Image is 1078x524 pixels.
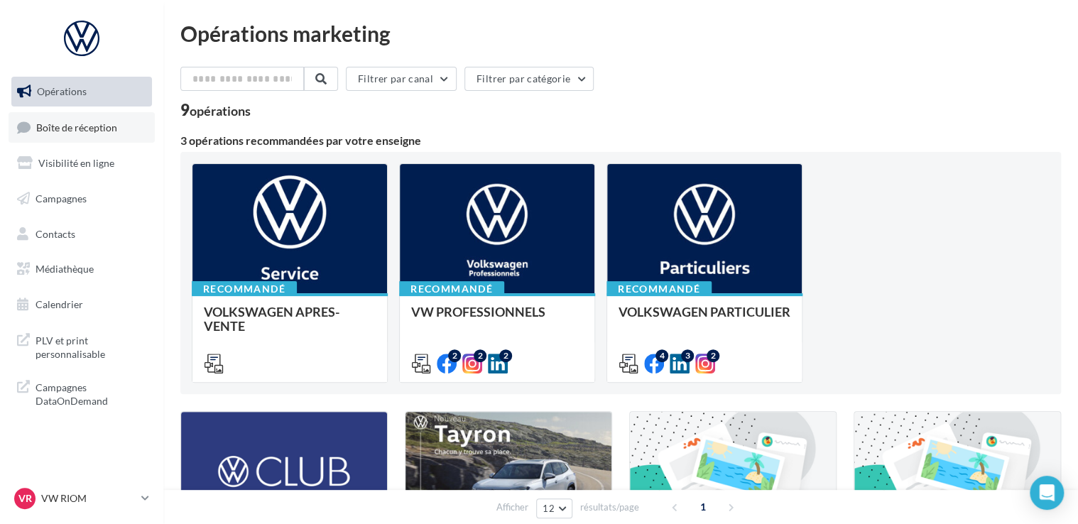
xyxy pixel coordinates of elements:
[9,372,155,414] a: Campagnes DataOnDemand
[580,501,639,514] span: résultats/page
[37,85,87,97] span: Opérations
[9,77,155,107] a: Opérations
[36,121,117,133] span: Boîte de réception
[9,254,155,284] a: Médiathèque
[204,304,339,334] span: VOLKSWAGEN APRES-VENTE
[18,491,32,506] span: VR
[180,23,1061,44] div: Opérations marketing
[474,349,486,362] div: 2
[606,281,712,297] div: Recommandé
[190,104,251,117] div: opérations
[496,501,528,514] span: Afficher
[36,263,94,275] span: Médiathèque
[9,219,155,249] a: Contacts
[655,349,668,362] div: 4
[36,378,146,408] span: Campagnes DataOnDemand
[681,349,694,362] div: 3
[619,304,790,320] span: VOLKSWAGEN PARTICULIER
[9,325,155,367] a: PLV et print personnalisable
[9,148,155,178] a: Visibilité en ligne
[499,349,512,362] div: 2
[9,184,155,214] a: Campagnes
[536,498,572,518] button: 12
[464,67,594,91] button: Filtrer par catégorie
[1030,476,1064,510] div: Open Intercom Messenger
[707,349,719,362] div: 2
[36,227,75,239] span: Contacts
[399,281,504,297] div: Recommandé
[692,496,714,518] span: 1
[9,112,155,143] a: Boîte de réception
[36,298,83,310] span: Calendrier
[36,331,146,361] span: PLV et print personnalisable
[38,157,114,169] span: Visibilité en ligne
[192,281,297,297] div: Recommandé
[543,503,555,514] span: 12
[41,491,136,506] p: VW RIOM
[36,192,87,204] span: Campagnes
[180,102,251,118] div: 9
[346,67,457,91] button: Filtrer par canal
[448,349,461,362] div: 2
[9,290,155,320] a: Calendrier
[11,485,152,512] a: VR VW RIOM
[411,304,545,320] span: VW PROFESSIONNELS
[180,135,1061,146] div: 3 opérations recommandées par votre enseigne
